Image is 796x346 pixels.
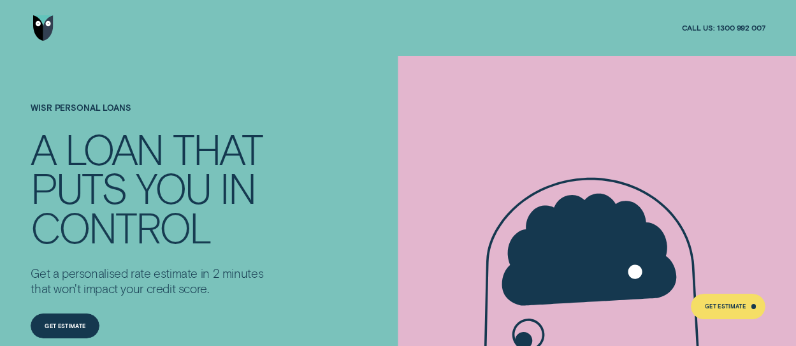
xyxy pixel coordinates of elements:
[31,129,273,246] h4: A LOAN THAT PUTS YOU IN CONTROL
[717,23,765,32] span: 1300 992 007
[220,168,255,206] div: IN
[31,266,273,296] p: Get a personalised rate estimate in 2 minutes that won't impact your credit score.
[136,168,210,206] div: YOU
[31,103,273,129] h1: Wisr Personal Loans
[682,23,765,32] a: Call us:1300 992 007
[31,314,99,338] a: Get Estimate
[33,15,54,40] img: Wisr
[173,129,262,168] div: THAT
[31,129,55,168] div: A
[65,129,163,168] div: LOAN
[682,23,715,32] span: Call us:
[31,168,126,206] div: PUTS
[691,294,765,319] a: Get Estimate
[31,207,210,246] div: CONTROL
